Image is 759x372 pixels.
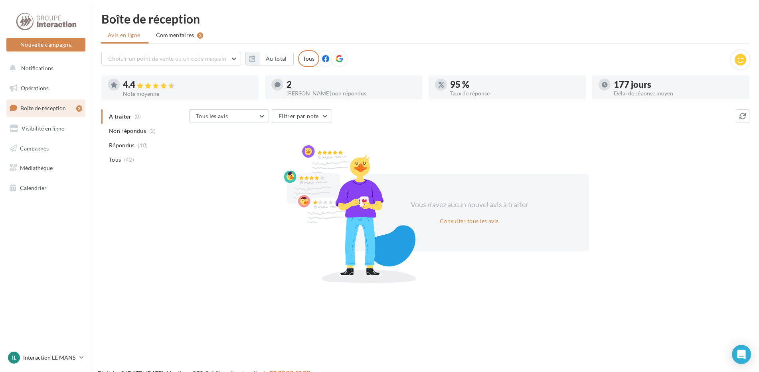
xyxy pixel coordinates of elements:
[6,350,85,365] a: IL Interaction LE MANS
[614,80,743,89] div: 177 jours
[189,109,269,123] button: Tous les avis
[23,354,76,362] p: Interaction LE MANS
[5,120,87,137] a: Visibilité en ligne
[287,80,416,89] div: 2
[5,60,84,77] button: Notifications
[109,141,135,149] span: Répondus
[138,142,148,148] span: (40)
[12,354,16,362] span: IL
[5,140,87,157] a: Campagnes
[21,65,53,71] span: Notifications
[272,109,332,123] button: Filtrer par note
[614,91,743,96] div: Délai de réponse moyen
[20,144,49,151] span: Campagnes
[101,13,749,25] div: Boîte de réception
[450,80,579,89] div: 95 %
[22,125,64,132] span: Visibilité en ligne
[123,80,252,89] div: 4.4
[101,52,241,65] button: Choisir un point de vente ou un code magasin
[6,38,85,51] button: Nouvelle campagne
[259,52,294,65] button: Au total
[287,91,416,96] div: [PERSON_NAME] non répondus
[156,31,194,39] span: Commentaires
[245,52,294,65] button: Au total
[149,128,156,134] span: (2)
[732,345,751,364] div: Open Intercom Messenger
[450,91,579,96] div: Taux de réponse
[5,180,87,196] a: Calendrier
[5,99,87,117] a: Boîte de réception3
[76,105,82,112] div: 3
[124,156,134,163] span: (42)
[109,156,121,164] span: Tous
[109,127,146,135] span: Non répondus
[123,91,252,97] div: Note moyenne
[20,164,53,171] span: Médiathèque
[5,80,87,97] a: Opérations
[298,50,319,67] div: Tous
[20,105,66,111] span: Boîte de réception
[108,55,226,62] span: Choisir un point de vente ou un code magasin
[437,216,502,226] button: Consulter tous les avis
[20,184,47,191] span: Calendrier
[196,113,228,119] span: Tous les avis
[197,32,203,39] div: 3
[21,85,49,91] span: Opérations
[401,200,538,210] div: Vous n'avez aucun nouvel avis à traiter
[5,160,87,176] a: Médiathèque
